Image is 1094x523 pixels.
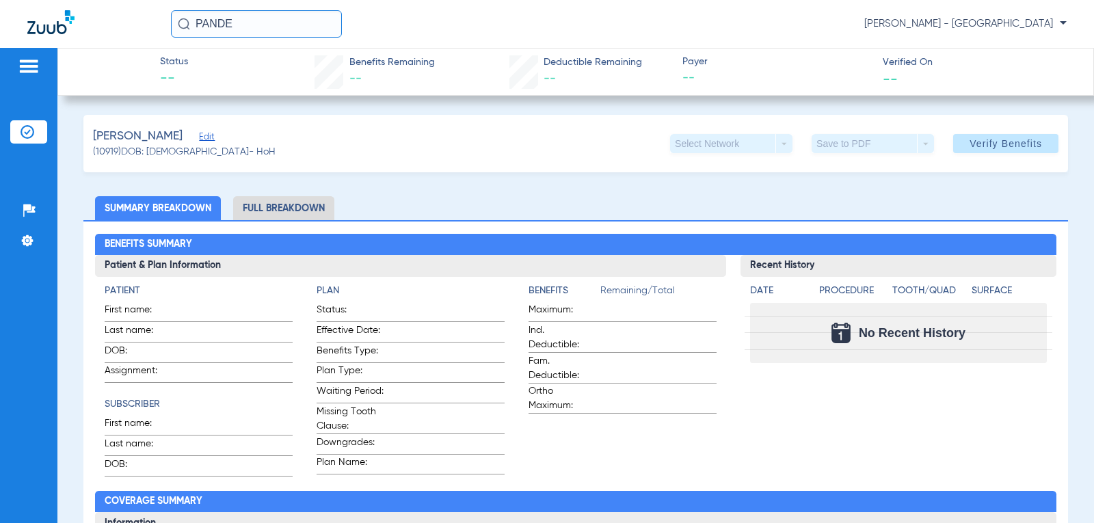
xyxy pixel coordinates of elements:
[529,284,600,303] app-breakdown-title: Benefits
[529,354,596,383] span: Fam. Deductible:
[600,284,717,303] span: Remaining/Total
[972,284,1046,303] app-breakdown-title: Surface
[544,72,556,85] span: --
[95,234,1056,256] h2: Benefits Summary
[317,344,384,362] span: Benefits Type:
[27,10,75,34] img: Zuub Logo
[105,397,293,412] h4: Subscriber
[317,435,384,454] span: Downgrades:
[864,17,1067,31] span: [PERSON_NAME] - [GEOGRAPHIC_DATA]
[970,138,1042,149] span: Verify Benefits
[105,416,172,435] span: First name:
[741,255,1056,277] h3: Recent History
[95,196,221,220] li: Summary Breakdown
[95,491,1056,513] h2: Coverage Summary
[831,323,851,343] img: Calendar
[18,58,40,75] img: hamburger-icon
[317,284,505,298] h4: Plan
[93,145,276,159] span: (10919) DOB: [DEMOGRAPHIC_DATA] - HoH
[682,70,871,87] span: --
[349,72,362,85] span: --
[105,437,172,455] span: Last name:
[529,323,596,352] span: Ind. Deductible:
[953,134,1058,153] button: Verify Benefits
[317,455,384,474] span: Plan Name:
[160,55,188,69] span: Status
[883,55,1071,70] span: Verified On
[105,284,293,298] h4: Patient
[972,284,1046,298] h4: Surface
[317,364,384,382] span: Plan Type:
[105,303,172,321] span: First name:
[819,284,887,303] app-breakdown-title: Procedure
[750,284,808,303] app-breakdown-title: Date
[160,70,188,89] span: --
[349,55,435,70] span: Benefits Remaining
[544,55,642,70] span: Deductible Remaining
[529,284,600,298] h4: Benefits
[317,303,384,321] span: Status:
[529,384,596,413] span: Ortho Maximum:
[317,405,384,433] span: Missing Tooth Clause:
[178,18,190,30] img: Search Icon
[93,128,183,145] span: [PERSON_NAME]
[105,344,172,362] span: DOB:
[682,55,871,69] span: Payer
[171,10,342,38] input: Search for patients
[750,284,808,298] h4: Date
[199,132,211,145] span: Edit
[892,284,967,303] app-breakdown-title: Tooth/Quad
[95,255,726,277] h3: Patient & Plan Information
[105,323,172,342] span: Last name:
[317,384,384,403] span: Waiting Period:
[317,323,384,342] span: Effective Date:
[529,303,596,321] span: Maximum:
[105,364,172,382] span: Assignment:
[819,284,887,298] h4: Procedure
[859,326,965,340] span: No Recent History
[233,196,334,220] li: Full Breakdown
[883,71,898,85] span: --
[105,457,172,476] span: DOB:
[892,284,967,298] h4: Tooth/Quad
